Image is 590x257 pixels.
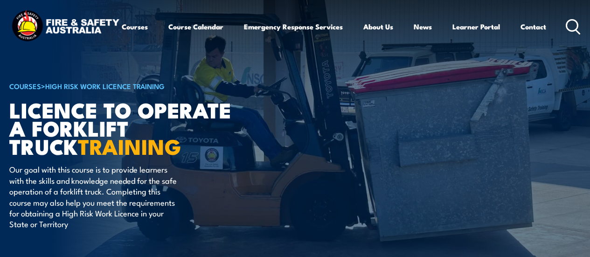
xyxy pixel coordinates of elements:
a: News [414,15,432,38]
h6: > [9,80,240,91]
a: About Us [363,15,393,38]
a: COURSES [9,81,41,91]
strong: TRAINING [78,130,181,162]
a: Contact [521,15,546,38]
a: Emergency Response Services [244,15,343,38]
a: Course Calendar [168,15,223,38]
a: Courses [122,15,148,38]
p: Our goal with this course is to provide learners with the skills and knowledge needed for the saf... [9,164,180,229]
a: Learner Portal [452,15,500,38]
h1: Licence to operate a forklift truck [9,100,240,155]
a: High Risk Work Licence Training [45,81,165,91]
